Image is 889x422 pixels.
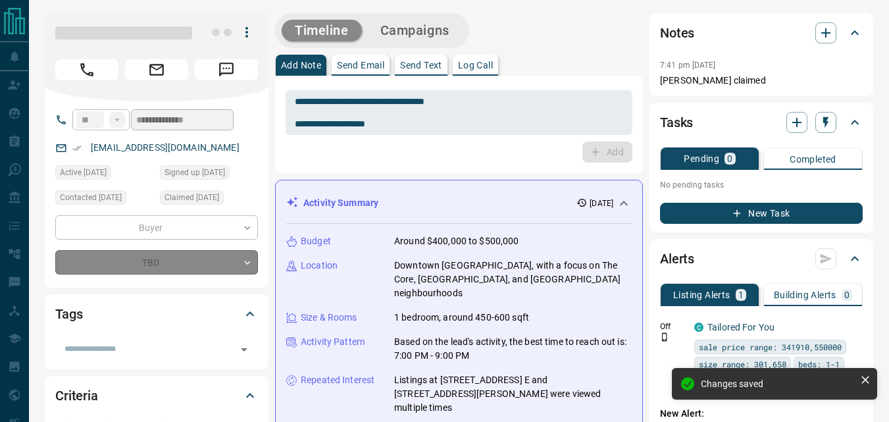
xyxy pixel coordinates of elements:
[125,59,188,80] span: Email
[301,373,374,387] p: Repeated Interest
[55,215,258,240] div: Buyer
[303,196,378,210] p: Activity Summary
[707,322,775,332] a: Tailored For You
[55,380,258,411] div: Criteria
[699,340,842,354] span: sale price range: 341910,550000
[394,259,632,300] p: Downtown [GEOGRAPHIC_DATA], with a focus on The Core, [GEOGRAPHIC_DATA], and [GEOGRAPHIC_DATA] ne...
[660,74,863,88] p: [PERSON_NAME] claimed
[684,154,719,163] p: Pending
[394,311,529,325] p: 1 bedroom, around 450-600 sqft
[798,357,840,371] span: beds: 1-1
[60,191,122,204] span: Contacted [DATE]
[660,407,863,421] p: New Alert:
[660,22,694,43] h2: Notes
[694,323,703,332] div: condos.ca
[367,20,463,41] button: Campaigns
[160,190,258,209] div: Sun Jun 22 2025
[727,154,732,163] p: 0
[660,61,716,70] p: 7:41 pm [DATE]
[55,165,153,184] div: Tue Jul 01 2025
[673,290,730,300] p: Listing Alerts
[160,165,258,184] div: Sun Jun 22 2025
[301,335,365,349] p: Activity Pattern
[790,155,836,164] p: Completed
[60,166,107,179] span: Active [DATE]
[394,373,632,415] p: Listings at [STREET_ADDRESS] E and [STREET_ADDRESS][PERSON_NAME] were viewed multiple times
[55,190,153,209] div: Sun Jun 22 2025
[282,20,362,41] button: Timeline
[774,290,836,300] p: Building Alerts
[660,17,863,49] div: Notes
[660,203,863,224] button: New Task
[286,191,632,215] div: Activity Summary[DATE]
[660,321,686,332] p: Off
[660,175,863,195] p: No pending tasks
[165,191,219,204] span: Claimed [DATE]
[165,166,225,179] span: Signed up [DATE]
[281,61,321,70] p: Add Note
[660,243,863,275] div: Alerts
[195,59,258,80] span: Message
[301,311,357,325] p: Size & Rooms
[699,357,786,371] span: size range: 301,658
[55,59,118,80] span: Call
[55,298,258,330] div: Tags
[458,61,493,70] p: Log Call
[400,61,442,70] p: Send Text
[590,198,613,209] p: [DATE]
[55,250,258,275] div: TBD
[738,290,744,300] p: 1
[660,112,693,133] h2: Tasks
[72,144,82,153] svg: Email Verified
[235,340,253,359] button: Open
[301,234,331,248] p: Budget
[660,248,694,269] h2: Alerts
[55,303,82,325] h2: Tags
[660,332,669,342] svg: Push Notification Only
[55,385,98,406] h2: Criteria
[394,335,632,363] p: Based on the lead's activity, the best time to reach out is: 7:00 PM - 9:00 PM
[844,290,850,300] p: 0
[701,379,855,389] div: Changes saved
[337,61,384,70] p: Send Email
[301,259,338,273] p: Location
[394,234,519,248] p: Around $400,000 to $500,000
[660,107,863,138] div: Tasks
[91,142,240,153] a: [EMAIL_ADDRESS][DOMAIN_NAME]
